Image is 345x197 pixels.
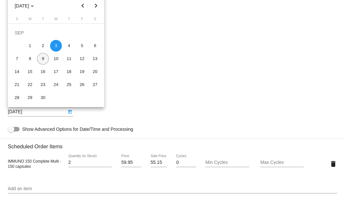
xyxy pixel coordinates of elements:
[63,79,75,91] div: 25
[36,52,49,65] td: September 9, 2025
[37,40,49,52] div: 2
[76,66,88,78] div: 19
[23,52,36,65] td: September 8, 2025
[62,17,76,23] th: Thursday
[10,52,23,65] td: September 7, 2025
[49,65,62,78] td: September 17, 2025
[89,39,102,52] td: September 6, 2025
[76,78,89,91] td: September 26, 2025
[37,92,49,104] div: 30
[36,17,49,23] th: Tuesday
[50,53,62,65] div: 10
[63,40,75,52] div: 4
[76,40,88,52] div: 5
[36,65,49,78] td: September 16, 2025
[89,17,102,23] th: Saturday
[76,79,88,91] div: 26
[10,65,23,78] td: September 14, 2025
[76,39,89,52] td: September 5, 2025
[76,17,89,23] th: Friday
[24,92,36,104] div: 29
[76,53,88,65] div: 12
[49,52,62,65] td: September 10, 2025
[11,92,23,104] div: 28
[23,17,36,23] th: Monday
[62,39,76,52] td: September 4, 2025
[50,40,62,52] div: 3
[24,40,36,52] div: 1
[62,52,76,65] td: September 11, 2025
[63,53,75,65] div: 11
[89,79,101,91] div: 27
[11,79,23,91] div: 21
[89,52,102,65] td: September 13, 2025
[36,78,49,91] td: September 23, 2025
[89,53,101,65] div: 13
[49,39,62,52] td: September 3, 2025
[50,66,62,78] div: 17
[15,3,34,8] span: [DATE]
[23,65,36,78] td: September 15, 2025
[49,78,62,91] td: September 24, 2025
[11,66,23,78] div: 14
[89,40,101,52] div: 6
[10,91,23,104] td: September 28, 2025
[49,17,62,23] th: Wednesday
[10,26,102,39] td: SEP
[37,66,49,78] div: 16
[36,91,49,104] td: September 30, 2025
[24,53,36,65] div: 8
[10,78,23,91] td: September 21, 2025
[89,66,101,78] div: 20
[11,53,23,65] div: 7
[89,65,102,78] td: September 20, 2025
[37,79,49,91] div: 23
[76,65,89,78] td: September 19, 2025
[23,91,36,104] td: September 29, 2025
[63,66,75,78] div: 18
[89,78,102,91] td: September 27, 2025
[23,39,36,52] td: September 1, 2025
[23,78,36,91] td: September 22, 2025
[37,53,49,65] div: 9
[24,66,36,78] div: 15
[10,17,23,23] th: Sunday
[50,79,62,91] div: 24
[24,79,36,91] div: 22
[36,39,49,52] td: September 2, 2025
[62,65,76,78] td: September 18, 2025
[62,78,76,91] td: September 25, 2025
[76,52,89,65] td: September 12, 2025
